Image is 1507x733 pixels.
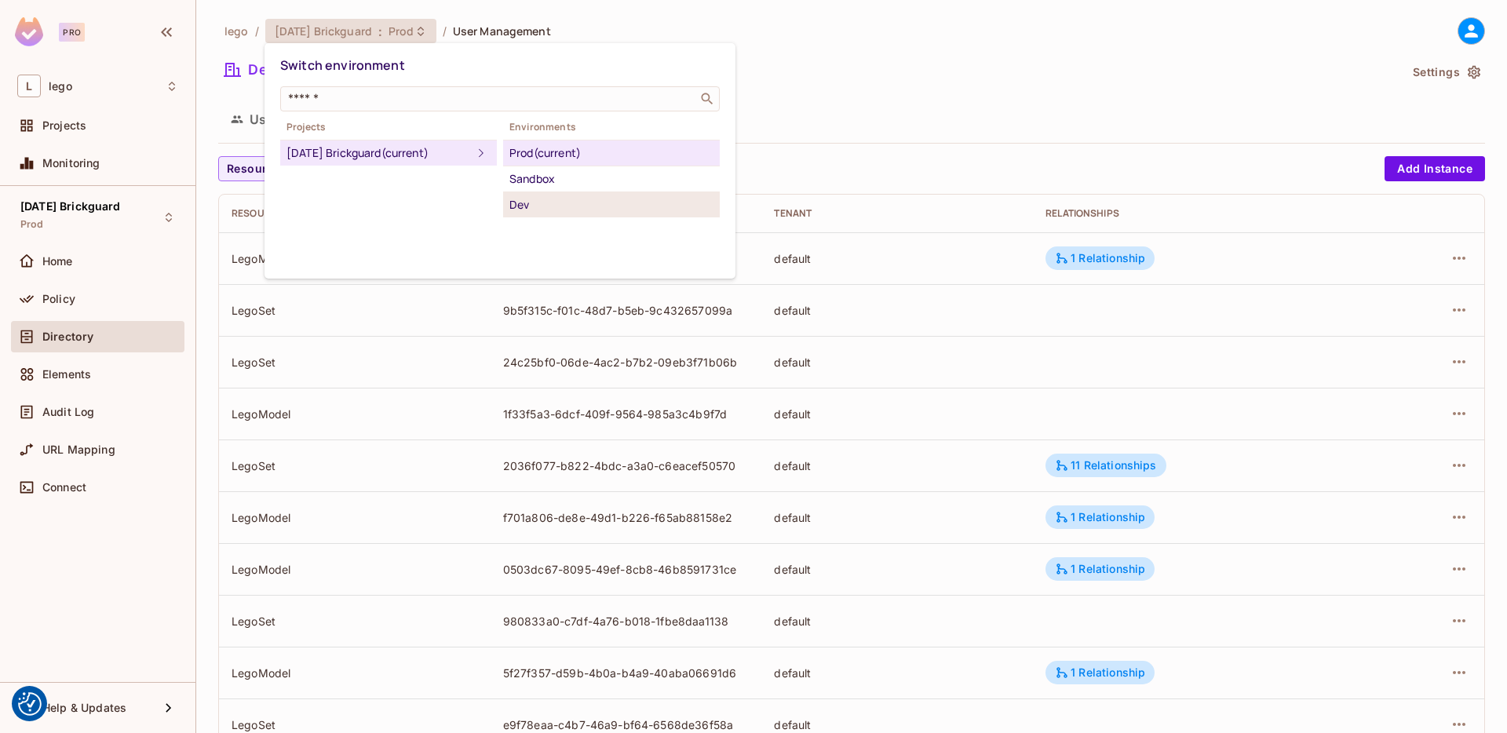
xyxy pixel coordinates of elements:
div: Sandbox [509,170,713,188]
img: Revisit consent button [18,692,42,716]
span: Switch environment [280,57,405,74]
div: Dev [509,195,713,214]
button: Consent Preferences [18,692,42,716]
div: [DATE] Brickguard (current) [286,144,472,162]
span: Projects [280,121,497,133]
div: Prod (current) [509,144,713,162]
span: Environments [503,121,720,133]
